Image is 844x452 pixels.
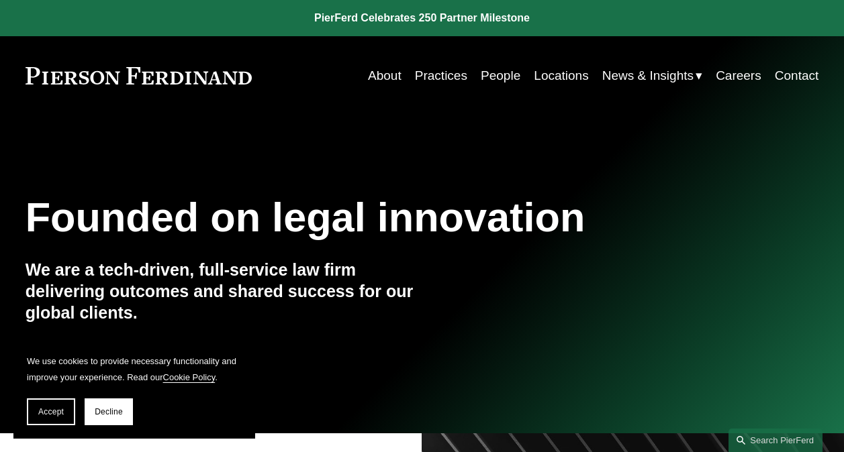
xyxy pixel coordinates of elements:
a: People [481,63,520,89]
span: Decline [95,407,123,416]
section: Cookie banner [13,340,255,439]
a: About [368,63,402,89]
span: News & Insights [602,64,694,87]
p: We use cookies to provide necessary functionality and improve your experience. Read our . [27,353,242,385]
a: folder dropdown [602,63,702,89]
span: Accept [38,407,64,416]
button: Accept [27,398,75,425]
a: Cookie Policy [163,372,216,382]
a: Locations [534,63,588,89]
a: Search this site [729,429,823,452]
h1: Founded on legal innovation [26,194,687,241]
a: Practices [415,63,467,89]
h4: We are a tech-driven, full-service law firm delivering outcomes and shared success for our global... [26,260,422,323]
a: Careers [716,63,761,89]
button: Decline [85,398,133,425]
a: Contact [775,63,818,89]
